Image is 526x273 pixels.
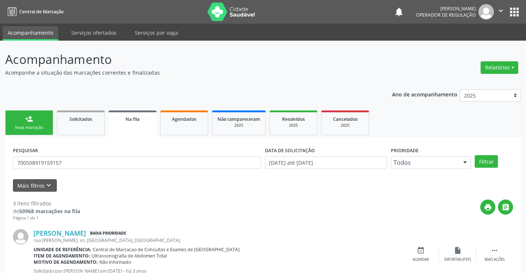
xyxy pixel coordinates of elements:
span: Na fila [126,116,140,122]
button: Mais filtroskeyboard_arrow_down [13,179,57,192]
div: 2025 [275,123,312,128]
label: PESQUISAR [13,145,38,156]
img: img [478,4,494,20]
button: Filtrar [475,155,498,168]
div: 2025 [217,123,260,128]
span: Todos [393,159,456,166]
div: person_add [25,115,33,123]
i:  [491,246,499,255]
i: print [484,203,492,211]
span: Ultrassonografia de Abdomen Total [92,253,167,259]
span: Agendados [172,116,196,122]
img: img [13,229,28,245]
p: Ano de acompanhamento [392,89,457,99]
b: Motivo de agendamento: [34,259,98,265]
strong: 50968 marcações na fila [19,208,80,215]
label: DATA DE SOLICITAÇÃO [265,145,315,156]
input: Selecione um intervalo [265,156,387,169]
div: rua [PERSON_NAME], sn, [GEOGRAPHIC_DATA], [GEOGRAPHIC_DATA] [34,237,402,243]
i: event_available [417,246,425,255]
span: Solicitados [69,116,92,122]
label: Prioridade [391,145,419,156]
a: Serviços por vaga [130,26,183,39]
a: Acompanhamento [3,26,58,41]
div: 2025 [327,123,364,128]
b: Item de agendamento: [34,253,90,259]
div: Nova marcação [11,125,48,130]
p: Acompanhamento [5,50,366,69]
span: Não compareceram [217,116,260,122]
div: 3 itens filtrados [13,199,80,207]
input: Nome, CNS [13,156,261,169]
button: notifications [394,7,404,17]
button:  [498,199,513,215]
a: Central de Marcação [5,6,63,18]
div: [PERSON_NAME] [416,6,476,12]
b: Unidade de referência: [34,246,91,253]
i: insert_drive_file [454,246,462,255]
i: keyboard_arrow_down [45,181,53,190]
div: Mais ações [485,257,505,262]
button:  [494,4,508,20]
span: Cancelados [333,116,358,122]
span: Central de Marcação [19,8,63,15]
span: Operador de regulação [416,12,476,18]
button: print [480,199,495,215]
div: Exportar (PDF) [444,257,471,262]
div: Agendar [413,257,429,262]
span: Resolvidos [282,116,305,122]
i:  [502,203,510,211]
i:  [497,7,505,15]
button: apps [508,6,521,18]
span: Baixa Prioridade [89,229,128,237]
span: Não informado [99,259,131,265]
span: Central de Marcacao de Consultas e Exames de [GEOGRAPHIC_DATA] [93,246,240,253]
button: Relatórios [481,61,518,74]
a: Serviços ofertados [66,26,122,39]
p: Acompanhe a situação das marcações correntes e finalizadas [5,69,366,76]
div: de [13,207,80,215]
a: [PERSON_NAME] [34,229,86,237]
div: Página 1 de 1 [13,215,80,221]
